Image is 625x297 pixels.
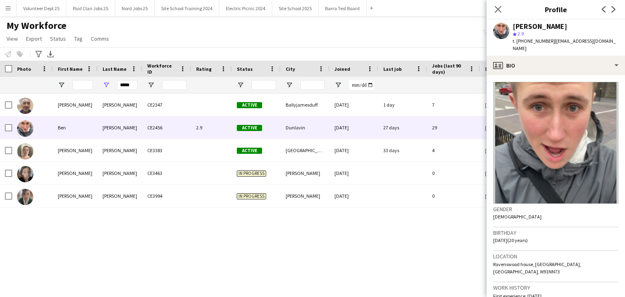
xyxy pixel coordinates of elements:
[281,139,330,162] div: [GEOGRAPHIC_DATA]
[349,80,374,90] input: Joined Filter Input
[330,162,378,184] div: [DATE]
[493,237,528,243] span: [DATE] (20 years)
[87,33,112,44] a: Comms
[518,31,524,37] span: 2.9
[142,139,191,162] div: CE3383
[281,162,330,184] div: [PERSON_NAME]
[485,66,498,72] span: Email
[432,63,465,75] span: Jobs (last 90 days)
[71,33,86,44] a: Tag
[26,35,42,42] span: Export
[17,143,33,159] img: Ella Kearney
[487,56,625,75] div: Bio
[66,0,115,16] button: Paid Clan Jobs 25
[17,189,33,205] img: Marie Kearney
[142,116,191,139] div: CE2456
[237,148,262,154] span: Active
[330,94,378,116] div: [DATE]
[281,94,330,116] div: Ballyjamesduff
[427,94,480,116] div: 7
[251,80,276,90] input: Status Filter Input
[219,0,272,16] button: Electric Picnic 2024
[74,35,83,42] span: Tag
[50,35,66,42] span: Status
[334,81,342,89] button: Open Filter Menu
[58,81,65,89] button: Open Filter Menu
[330,116,378,139] div: [DATE]
[142,185,191,207] div: CE3994
[34,49,44,59] app-action-btn: Advanced filters
[378,94,427,116] div: 1 day
[53,94,98,116] div: [PERSON_NAME]
[98,116,142,139] div: [PERSON_NAME]
[493,261,581,275] span: Ravenswood house, [GEOGRAPHIC_DATA], [GEOGRAPHIC_DATA], W91NN73
[427,162,480,184] div: 0
[286,81,293,89] button: Open Filter Menu
[46,49,55,59] app-action-btn: Export XLSX
[91,35,109,42] span: Comms
[427,116,480,139] div: 29
[330,139,378,162] div: [DATE]
[493,229,618,236] h3: Birthday
[281,116,330,139] div: Dunlavin
[17,0,66,16] button: Volunteer Dept 25
[493,284,618,291] h3: Work history
[330,185,378,207] div: [DATE]
[196,66,212,72] span: Rating
[191,116,232,139] div: 2.9
[487,4,625,15] h3: Profile
[427,139,480,162] div: 4
[162,80,186,90] input: Workforce ID Filter Input
[147,63,177,75] span: Workforce ID
[7,35,18,42] span: View
[493,82,618,204] img: Crew avatar or photo
[142,162,191,184] div: CE3463
[237,170,266,177] span: In progress
[3,33,21,44] a: View
[237,125,262,131] span: Active
[17,66,31,72] span: Photo
[493,253,618,260] h3: Location
[485,81,492,89] button: Open Filter Menu
[319,0,367,16] button: Barra Test Board
[98,162,142,184] div: [PERSON_NAME]
[72,80,93,90] input: First Name Filter Input
[237,66,253,72] span: Status
[17,166,33,182] img: Marie Kearney
[281,185,330,207] div: [PERSON_NAME]
[286,66,295,72] span: City
[17,120,33,137] img: Ben Kearney
[378,139,427,162] div: 33 days
[272,0,319,16] button: Site School 2025
[513,23,567,30] div: [PERSON_NAME]
[142,94,191,116] div: CE2347
[47,33,69,44] a: Status
[98,94,142,116] div: [PERSON_NAME]
[383,66,402,72] span: Last job
[237,193,266,199] span: In progress
[103,81,110,89] button: Open Filter Menu
[53,185,98,207] div: [PERSON_NAME]
[300,80,325,90] input: City Filter Input
[427,185,480,207] div: 0
[53,116,98,139] div: Ben
[53,139,98,162] div: [PERSON_NAME]
[147,81,155,89] button: Open Filter Menu
[98,139,142,162] div: [PERSON_NAME]
[115,0,155,16] button: Nord Jobs 25
[378,116,427,139] div: 27 days
[513,38,616,51] span: | [EMAIL_ADDRESS][DOMAIN_NAME]
[493,214,542,220] span: [DEMOGRAPHIC_DATA]
[155,0,219,16] button: Site School Training 2024
[7,20,66,32] span: My Workforce
[103,66,127,72] span: Last Name
[334,66,350,72] span: Joined
[493,205,618,213] h3: Gender
[17,98,33,114] img: Anthony Kearns
[98,185,142,207] div: [PERSON_NAME]
[58,66,83,72] span: First Name
[513,38,555,44] span: t. [PHONE_NUMBER]
[237,102,262,108] span: Active
[117,80,138,90] input: Last Name Filter Input
[53,162,98,184] div: [PERSON_NAME]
